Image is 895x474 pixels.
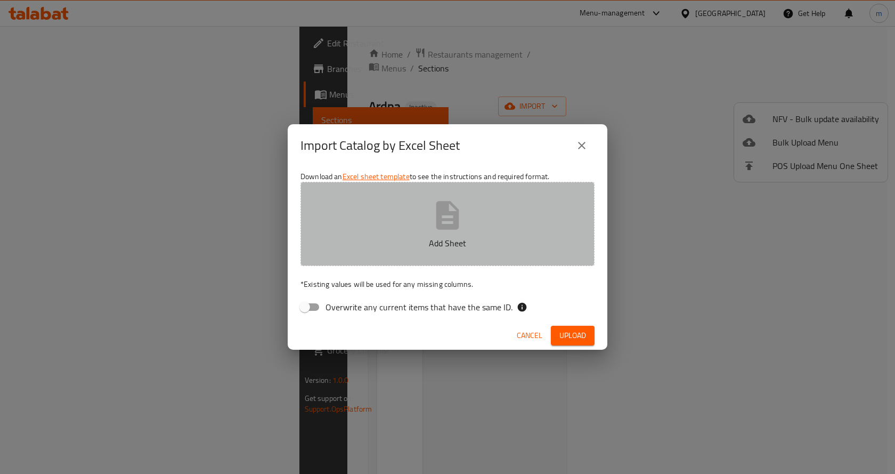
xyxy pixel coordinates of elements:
[326,301,512,314] span: Overwrite any current items that have the same ID.
[288,167,607,322] div: Download an to see the instructions and required format.
[512,326,547,346] button: Cancel
[517,329,542,342] span: Cancel
[343,170,410,183] a: Excel sheet template
[559,329,586,342] span: Upload
[300,182,595,266] button: Add Sheet
[569,133,595,158] button: close
[551,326,595,346] button: Upload
[517,302,527,312] svg: If the overwrite option isn't selected, then the items that match an existing ID will be ignored ...
[300,279,595,290] p: Existing values will be used for any missing columns.
[317,237,578,250] p: Add Sheet
[300,137,460,154] h2: Import Catalog by Excel Sheet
